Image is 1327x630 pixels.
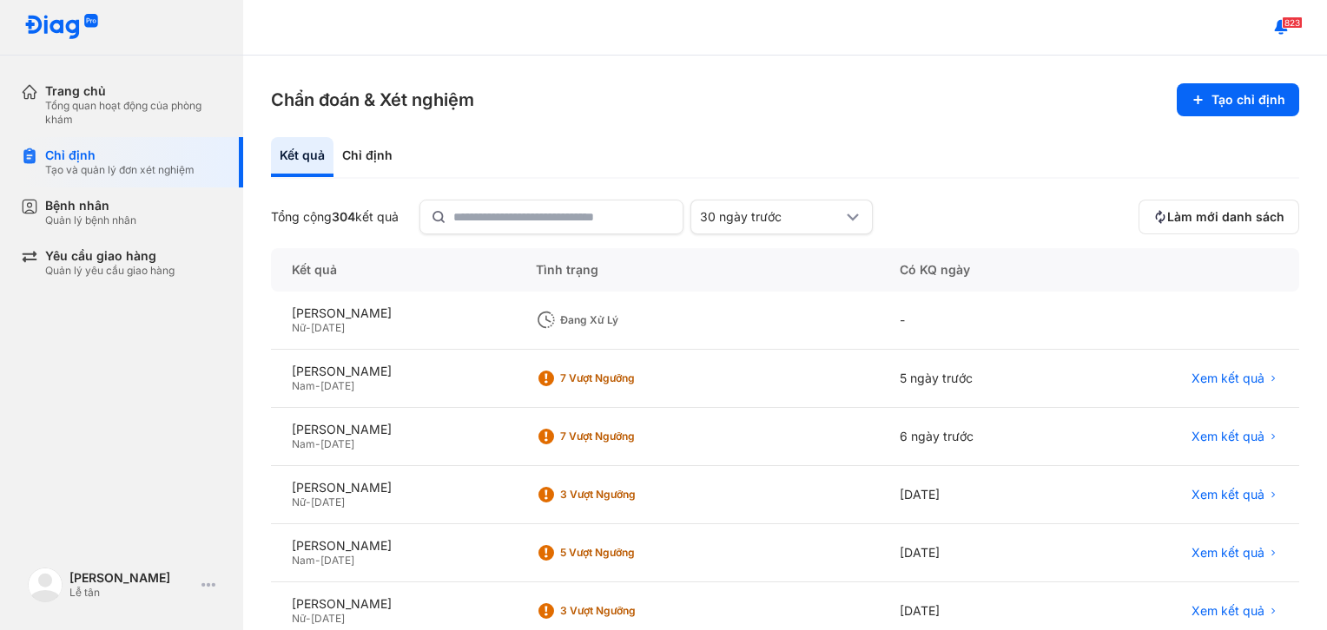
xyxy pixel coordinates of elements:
div: Yêu cầu giao hàng [45,248,175,264]
div: Tổng cộng kết quả [271,209,399,225]
div: Chỉ định [45,148,195,163]
div: 5 Vượt ngưỡng [560,546,699,560]
span: - [306,321,311,334]
span: Nữ [292,612,306,625]
span: [DATE] [320,379,354,392]
span: [DATE] [320,554,354,567]
div: Có KQ ngày [879,248,1078,292]
span: Xem kết quả [1192,371,1264,386]
span: [DATE] [320,437,354,450]
span: - [315,379,320,392]
div: 7 Vượt ngưỡng [560,371,699,385]
div: Tổng quan hoạt động của phòng khám [45,99,222,127]
span: [DATE] [311,495,345,509]
div: Đang xử lý [560,313,699,327]
button: Làm mới danh sách [1139,200,1299,234]
div: Tình trạng [515,248,880,292]
span: Nam [292,554,315,567]
div: Quản lý bệnh nhân [45,213,136,227]
span: 823 [1282,16,1303,29]
div: 3 Vượt ngưỡng [560,604,699,618]
div: [PERSON_NAME] [292,422,494,437]
div: [DATE] [879,466,1078,524]
div: Lễ tân [69,586,195,600]
img: logo [28,568,63,602]
span: Xem kết quả [1192,603,1264,619]
div: Chỉ định [333,137,401,177]
span: [DATE] [311,612,345,625]
div: [PERSON_NAME] [292,538,494,554]
span: Nữ [292,495,306,509]
div: Bệnh nhân [45,198,136,213]
span: 304 [332,209,355,224]
div: Kết quả [271,248,515,292]
div: [PERSON_NAME] [292,364,494,379]
div: Quản lý yêu cầu giao hàng [45,264,175,278]
span: - [315,437,320,450]
div: 3 Vượt ngưỡng [560,488,699,502]
div: Tạo và quản lý đơn xét nghiệm [45,163,195,177]
span: Xem kết quả [1192,429,1264,444]
span: Xem kết quả [1192,487,1264,502]
div: [PERSON_NAME] [69,570,195,586]
h3: Chẩn đoán & Xét nghiệm [271,88,474,112]
span: [DATE] [311,321,345,334]
div: 6 ngày trước [879,408,1078,466]
span: - [306,495,311,509]
span: Nam [292,437,315,450]
div: 7 Vượt ngưỡng [560,430,699,443]
button: Tạo chỉ định [1177,83,1299,116]
div: 5 ngày trước [879,350,1078,408]
div: [PERSON_NAME] [292,596,494,612]
span: Làm mới danh sách [1167,209,1284,225]
div: Kết quả [271,137,333,177]
div: Trang chủ [45,83,222,99]
span: Nam [292,379,315,392]
span: Nữ [292,321,306,334]
div: [DATE] [879,524,1078,582]
div: 30 ngày trước [700,209,842,225]
span: Xem kết quả [1192,545,1264,561]
div: [PERSON_NAME] [292,480,494,495]
span: - [315,554,320,567]
div: - [879,292,1078,350]
img: logo [24,14,99,41]
span: - [306,612,311,625]
div: [PERSON_NAME] [292,305,494,321]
